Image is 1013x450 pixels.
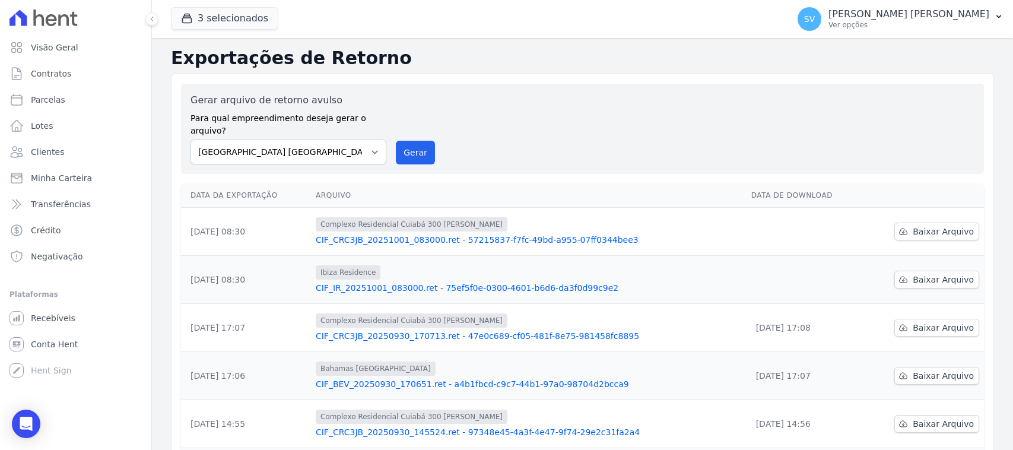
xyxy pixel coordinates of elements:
[316,265,380,280] span: Ibiza Residence
[9,287,142,302] div: Plataformas
[190,107,386,137] label: Para qual empreendimento deseja gerar o arquivo?
[747,400,863,448] td: [DATE] 14:56
[5,306,147,330] a: Recebíveis
[5,166,147,190] a: Minha Carteira
[913,322,974,334] span: Baixar Arquivo
[12,410,40,438] div: Open Intercom Messenger
[31,42,78,53] span: Visão Geral
[5,36,147,59] a: Visão Geral
[316,378,742,390] a: CIF_BEV_20250930_170651.ret - a4b1fbcd-c9c7-44b1-97a0-98704d2bcca9
[5,62,147,85] a: Contratos
[31,338,78,350] span: Conta Hent
[171,47,994,69] h2: Exportações de Retorno
[747,304,863,352] td: [DATE] 17:08
[316,426,742,438] a: CIF_CRC3JB_20250930_145524.ret - 97348e45-4a3f-4e47-9f74-29e2c31fa2a4
[316,410,507,424] span: Complexo Residencial Cuiabá 300 [PERSON_NAME]
[181,352,311,400] td: [DATE] 17:06
[31,68,71,80] span: Contratos
[31,224,61,236] span: Crédito
[31,172,92,184] span: Minha Carteira
[31,312,75,324] span: Recebíveis
[828,20,989,30] p: Ver opções
[316,234,742,246] a: CIF_CRC3JB_20251001_083000.ret - 57215837-f7fc-49bd-a955-07ff0344bee3
[171,7,278,30] button: 3 selecionados
[747,183,863,208] th: Data de Download
[894,223,979,240] a: Baixar Arquivo
[5,88,147,112] a: Parcelas
[5,114,147,138] a: Lotes
[5,332,147,356] a: Conta Hent
[5,140,147,164] a: Clientes
[747,352,863,400] td: [DATE] 17:07
[31,198,91,210] span: Transferências
[31,94,65,106] span: Parcelas
[396,141,435,164] button: Gerar
[181,400,311,448] td: [DATE] 14:55
[316,313,507,328] span: Complexo Residencial Cuiabá 300 [PERSON_NAME]
[913,274,974,286] span: Baixar Arquivo
[316,362,436,376] span: Bahamas [GEOGRAPHIC_DATA]
[804,15,815,23] span: SV
[181,304,311,352] td: [DATE] 17:07
[316,282,742,294] a: CIF_IR_20251001_083000.ret - 75ef5f0e-0300-4601-b6d6-da3f0d99c9e2
[913,226,974,237] span: Baixar Arquivo
[913,370,974,382] span: Baixar Arquivo
[316,217,507,232] span: Complexo Residencial Cuiabá 300 [PERSON_NAME]
[316,330,742,342] a: CIF_CRC3JB_20250930_170713.ret - 47e0c689-cf05-481f-8e75-981458fc8895
[5,218,147,242] a: Crédito
[181,256,311,304] td: [DATE] 08:30
[31,146,64,158] span: Clientes
[311,183,747,208] th: Arquivo
[828,8,989,20] p: [PERSON_NAME] [PERSON_NAME]
[894,415,979,433] a: Baixar Arquivo
[5,192,147,216] a: Transferências
[788,2,1013,36] button: SV [PERSON_NAME] [PERSON_NAME] Ver opções
[894,319,979,337] a: Baixar Arquivo
[913,418,974,430] span: Baixar Arquivo
[894,367,979,385] a: Baixar Arquivo
[31,251,83,262] span: Negativação
[894,271,979,289] a: Baixar Arquivo
[190,93,386,107] label: Gerar arquivo de retorno avulso
[31,120,53,132] span: Lotes
[181,183,311,208] th: Data da Exportação
[5,245,147,268] a: Negativação
[181,208,311,256] td: [DATE] 08:30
